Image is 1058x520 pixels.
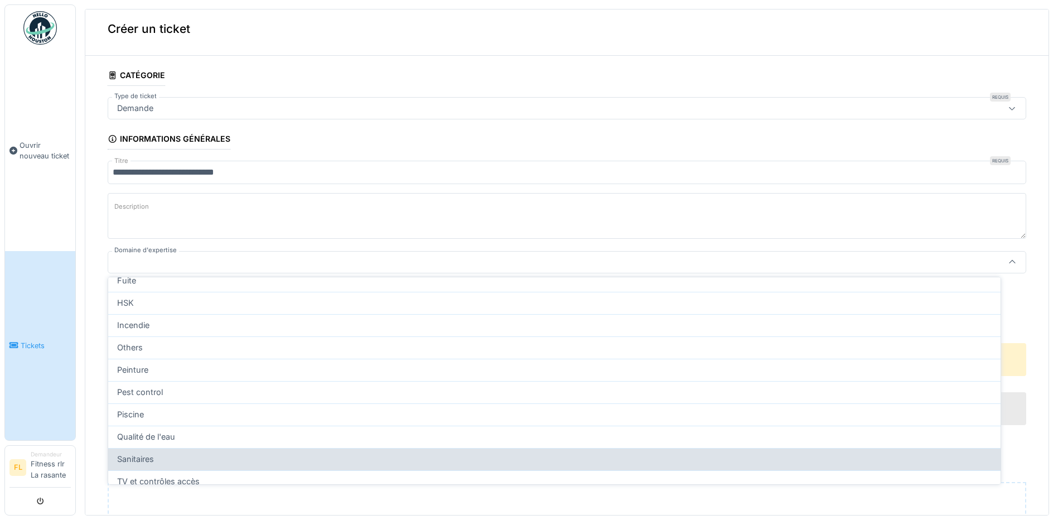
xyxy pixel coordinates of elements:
div: Créer un ticket [85,2,1049,56]
span: Tickets [21,340,71,351]
label: Domaine d'expertise [112,245,179,255]
label: Type de ticket [112,92,159,101]
span: Fuite [117,275,136,287]
div: Demande [113,102,158,114]
label: Description [112,200,151,214]
li: Fitness rlr La rasante [31,450,71,485]
div: Informations générales [108,131,230,150]
a: Ouvrir nouveau ticket [5,51,75,251]
span: Sanitaires [117,453,154,465]
img: Badge_color-CXgf-gQk.svg [23,11,57,45]
a: Tickets [5,251,75,440]
a: FL DemandeurFitness rlr La rasante [9,450,71,488]
span: Incendie [117,319,149,331]
label: Titre [112,156,131,166]
span: Peinture [117,364,148,376]
div: Catégorie [108,67,165,86]
div: Requis [990,156,1011,165]
span: Qualité de l'eau [117,431,175,443]
span: HSK [117,297,134,309]
span: Ouvrir nouveau ticket [20,140,71,161]
span: Others [117,341,143,354]
div: Requis [990,93,1011,102]
span: TV et contrôles accès [117,475,200,488]
div: Demandeur [31,450,71,459]
span: Piscine [117,408,144,421]
span: Pest control [117,386,163,398]
li: FL [9,459,26,476]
